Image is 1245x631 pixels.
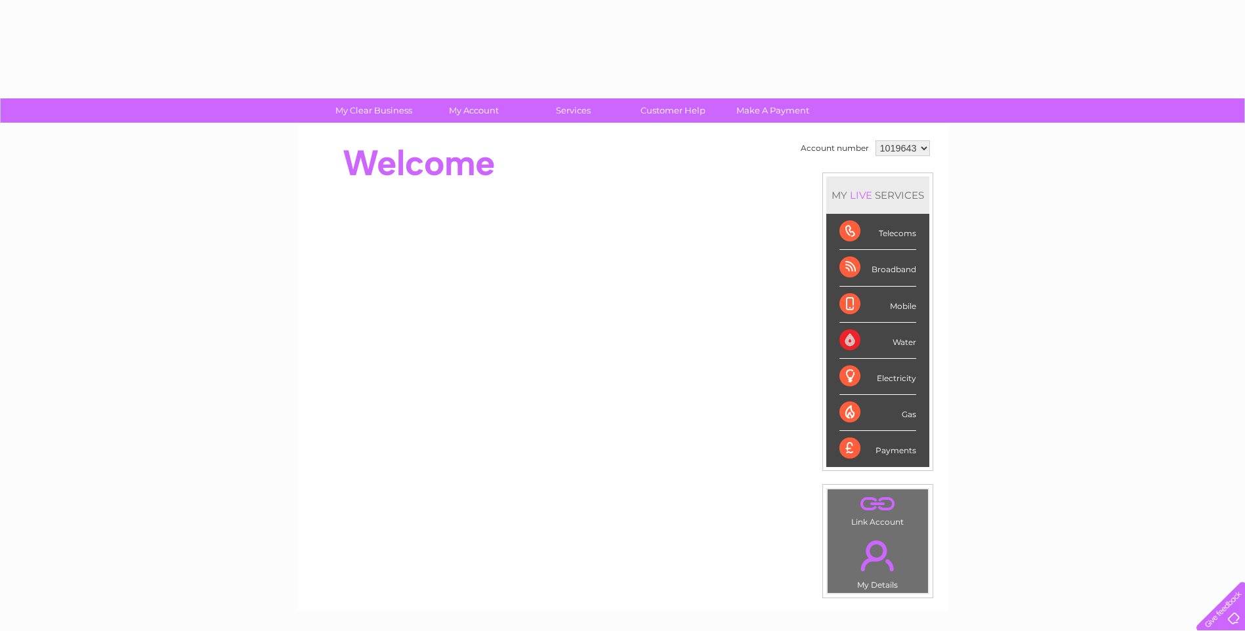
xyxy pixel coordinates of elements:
div: Broadband [839,250,916,286]
td: My Details [827,529,929,594]
div: Telecoms [839,214,916,250]
a: My Clear Business [320,98,428,123]
td: Account number [797,137,872,159]
a: Customer Help [619,98,727,123]
div: Electricity [839,359,916,395]
td: Link Account [827,489,929,530]
div: Payments [839,431,916,466]
a: My Account [419,98,528,123]
div: Water [839,323,916,359]
div: Gas [839,395,916,431]
a: . [831,493,925,516]
a: . [831,533,925,579]
a: Services [519,98,627,123]
div: MY SERVICES [826,176,929,214]
div: Mobile [839,287,916,323]
a: Make A Payment [719,98,827,123]
div: LIVE [847,189,875,201]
